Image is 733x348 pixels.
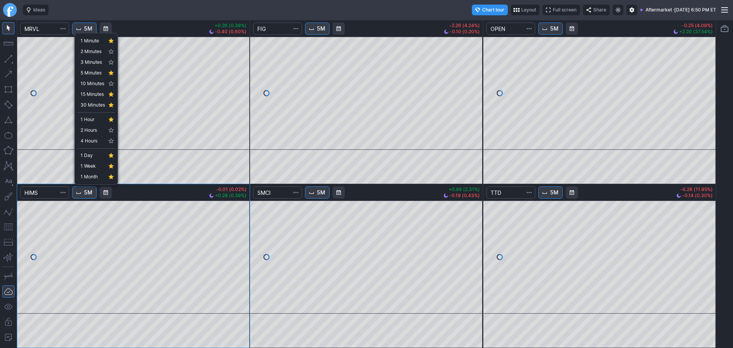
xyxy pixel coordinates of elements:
span: 2 Minutes [81,48,105,55]
span: 1 Hour [81,116,105,123]
span: 15 Minutes [81,91,105,98]
span: 1 Day [81,152,105,159]
span: 5 Minutes [81,69,105,77]
span: 2 Hours [81,126,105,134]
span: 3 Minutes [81,58,105,66]
span: 10 Minutes [81,80,105,87]
span: 4 Hours [81,137,105,145]
span: 1 Month [81,173,105,181]
span: 1 Minute [81,37,105,45]
span: 1 Week [81,162,105,170]
span: 30 Minutes [81,101,105,109]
